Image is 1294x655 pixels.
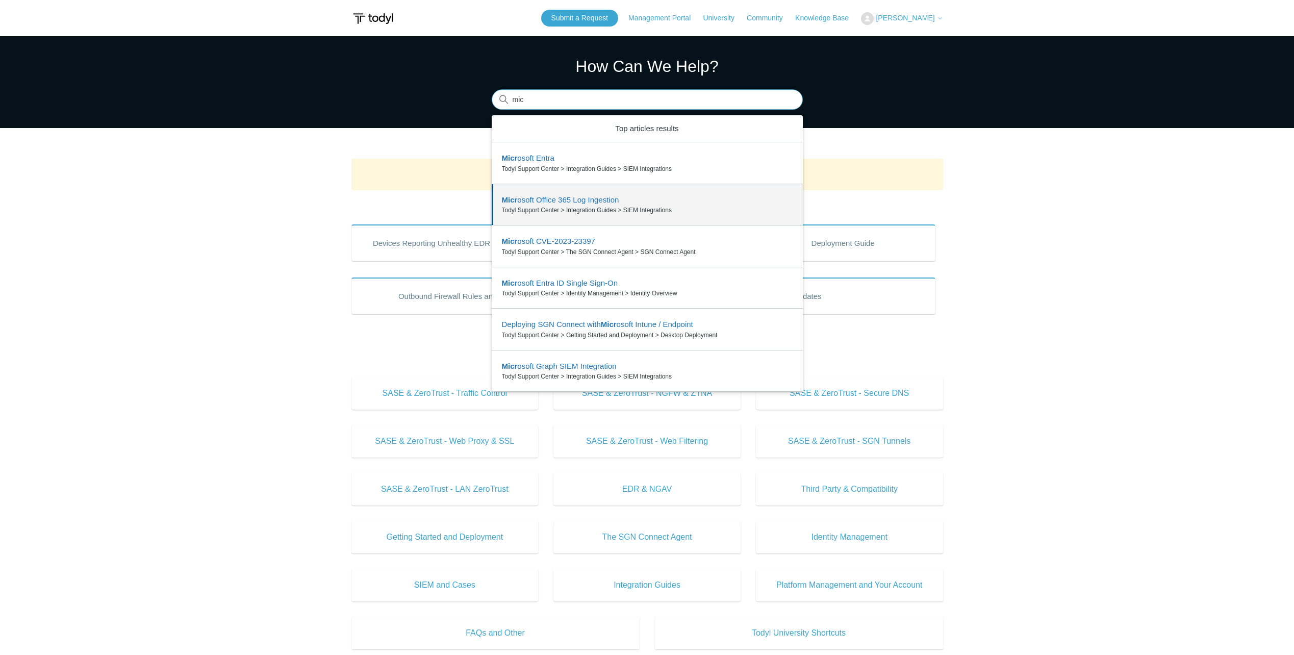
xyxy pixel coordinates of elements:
[502,237,518,245] em: Micr
[502,164,793,173] zd-autocomplete-breadcrumbs-multibrand: Todyl Support Center > Integration Guides > SIEM Integrations
[569,435,725,447] span: SASE & ZeroTrust - Web Filtering
[367,387,523,399] span: SASE & ZeroTrust - Traffic Control
[771,483,928,495] span: Third Party & Compatibility
[861,12,943,25] button: [PERSON_NAME]
[569,387,725,399] span: SASE & ZeroTrust - NGFW & ZTNA
[771,435,928,447] span: SASE & ZeroTrust - SGN Tunnels
[771,579,928,591] span: Platform Management and Your Account
[351,355,943,372] h2: Knowledge Base
[367,627,624,639] span: FAQs and Other
[553,569,741,601] a: Integration Guides
[553,377,741,410] a: SASE & ZeroTrust - NGFW & ZTNA
[756,425,943,458] a: SASE & ZeroTrust - SGN Tunnels
[351,617,640,649] a: FAQs and Other
[502,279,618,289] zd-autocomplete-title-multibrand: Suggested result 4 Microsoft Entra ID Single Sign-On
[367,531,523,543] span: Getting Started and Deployment
[703,13,744,23] a: University
[351,569,539,601] a: SIEM and Cases
[756,521,943,553] a: Identity Management
[367,579,523,591] span: SIEM and Cases
[747,13,793,23] a: Community
[751,224,935,261] a: Deployment Guide
[492,54,803,79] h1: How Can We Help?
[569,483,725,495] span: EDR & NGAV
[771,387,928,399] span: SASE & ZeroTrust - Secure DNS
[553,521,741,553] a: The SGN Connect Agent
[502,362,617,372] zd-autocomplete-title-multibrand: Suggested result 6 Microsoft Graph SIEM Integration
[492,90,803,110] input: Search
[569,579,725,591] span: Integration Guides
[670,627,928,639] span: Todyl University Shortcuts
[795,13,859,23] a: Knowledge Base
[502,320,693,331] zd-autocomplete-title-multibrand: Suggested result 5 Deploying SGN Connect with Microsoft Intune / Endpoint
[351,473,539,506] a: SASE & ZeroTrust - LAN ZeroTrust
[492,115,803,143] zd-autocomplete-header: Top articles results
[601,320,617,329] em: Micr
[655,617,943,649] a: Todyl University Shortcuts
[756,377,943,410] a: SASE & ZeroTrust - Secure DNS
[502,331,793,340] zd-autocomplete-breadcrumbs-multibrand: Todyl Support Center > Getting Started and Deployment > Desktop Deployment
[351,9,395,28] img: Todyl Support Center Help Center home page
[351,224,536,261] a: Devices Reporting Unhealthy EDR States
[502,279,518,287] em: Micr
[541,10,618,27] a: Submit a Request
[367,483,523,495] span: SASE & ZeroTrust - LAN ZeroTrust
[502,195,619,206] zd-autocomplete-title-multibrand: Suggested result 2 Microsoft Office 365 Log Ingestion
[756,569,943,601] a: Platform Management and Your Account
[351,377,539,410] a: SASE & ZeroTrust - Traffic Control
[502,247,793,257] zd-autocomplete-breadcrumbs-multibrand: Todyl Support Center > The SGN Connect Agent > SGN Connect Agent
[502,154,518,162] em: Micr
[502,289,793,298] zd-autocomplete-breadcrumbs-multibrand: Todyl Support Center > Identity Management > Identity Overview
[553,425,741,458] a: SASE & ZeroTrust - Web Filtering
[771,531,928,543] span: Identity Management
[502,362,518,370] em: Micr
[502,237,595,247] zd-autocomplete-title-multibrand: Suggested result 3 Microsoft CVE-2023-23397
[502,154,554,164] zd-autocomplete-title-multibrand: Suggested result 1 Microsoft Entra
[351,198,943,215] h2: Popular Articles
[351,425,539,458] a: SASE & ZeroTrust - Web Proxy & SSL
[502,206,793,215] zd-autocomplete-breadcrumbs-multibrand: Todyl Support Center > Integration Guides > SIEM Integrations
[351,521,539,553] a: Getting Started and Deployment
[502,372,793,381] zd-autocomplete-breadcrumbs-multibrand: Todyl Support Center > Integration Guides > SIEM Integrations
[367,435,523,447] span: SASE & ZeroTrust - Web Proxy & SSL
[553,473,741,506] a: EDR & NGAV
[502,195,518,204] em: Micr
[756,473,943,506] a: Third Party & Compatibility
[628,13,701,23] a: Management Portal
[351,278,636,314] a: Outbound Firewall Rules and IPs used by SGN Connect
[876,14,934,22] span: [PERSON_NAME]
[569,531,725,543] span: The SGN Connect Agent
